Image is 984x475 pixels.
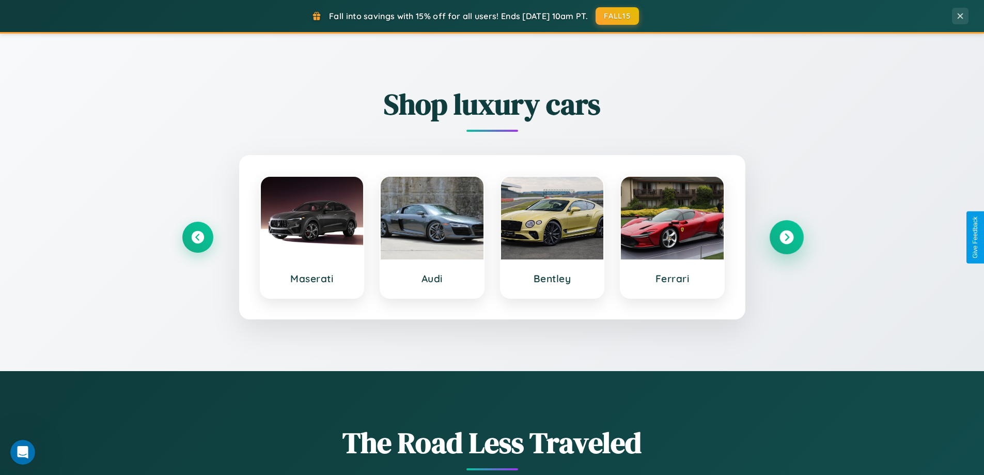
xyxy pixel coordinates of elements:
h3: Bentley [511,272,593,285]
div: Give Feedback [972,217,979,258]
h3: Maserati [271,272,353,285]
h3: Ferrari [631,272,713,285]
h1: The Road Less Traveled [182,423,802,463]
h3: Audi [391,272,473,285]
span: Fall into savings with 15% off for all users! Ends [DATE] 10am PT. [329,11,588,21]
iframe: Intercom live chat [10,440,35,465]
h2: Shop luxury cars [182,84,802,124]
button: FALL15 [596,7,639,25]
